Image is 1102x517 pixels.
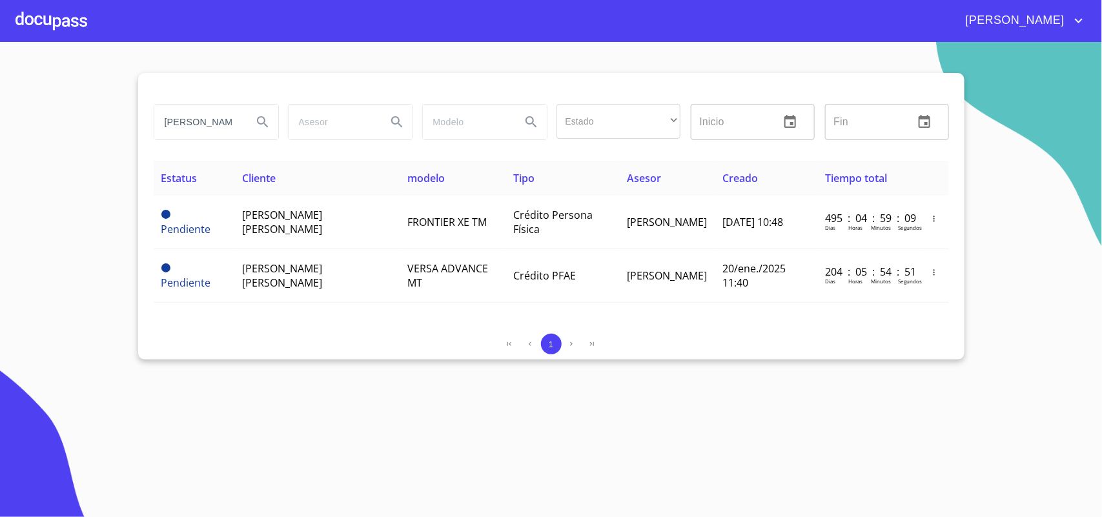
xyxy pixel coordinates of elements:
span: 1 [549,340,553,349]
input: search [289,105,376,139]
button: account of current user [956,10,1087,31]
button: Search [516,106,547,137]
div: ​ [556,104,680,139]
span: [PERSON_NAME] [PERSON_NAME] [242,261,322,290]
p: Horas [848,224,862,231]
span: VERSA ADVANCE MT [407,261,488,290]
p: 495 : 04 : 59 : 09 [825,211,912,225]
span: Pendiente [161,210,170,219]
p: Minutos [871,278,891,285]
span: Tiempo total [825,171,887,185]
p: Horas [848,278,862,285]
span: FRONTIER XE TM [407,215,487,229]
span: modelo [407,171,445,185]
p: Segundos [898,224,922,231]
span: Pendiente [161,222,211,236]
span: Crédito PFAE [513,269,576,283]
span: [PERSON_NAME] [PERSON_NAME] [242,208,322,236]
span: Creado [722,171,758,185]
input: search [154,105,242,139]
span: [DATE] 10:48 [722,215,783,229]
p: Dias [825,224,835,231]
p: Segundos [898,278,922,285]
button: Search [247,106,278,137]
span: 20/ene./2025 11:40 [722,261,786,290]
p: Dias [825,278,835,285]
span: Asesor [627,171,661,185]
p: Minutos [871,224,891,231]
button: 1 [541,334,562,354]
span: Cliente [242,171,276,185]
span: [PERSON_NAME] [627,215,707,229]
span: Pendiente [161,263,170,272]
span: Pendiente [161,276,211,290]
p: 204 : 05 : 54 : 51 [825,265,912,279]
span: [PERSON_NAME] [627,269,707,283]
input: search [423,105,511,139]
span: Tipo [513,171,535,185]
span: [PERSON_NAME] [956,10,1071,31]
span: Crédito Persona Física [513,208,593,236]
button: Search [382,106,413,137]
span: Estatus [161,171,198,185]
